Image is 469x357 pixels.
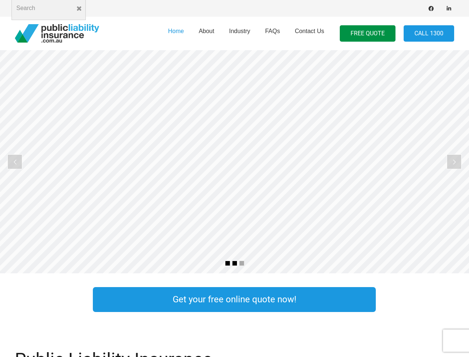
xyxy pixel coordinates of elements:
a: Contact Us [287,15,332,52]
a: Home [160,15,191,52]
a: FREE QUOTE [340,25,395,42]
a: Facebook [426,3,436,14]
span: Industry [229,28,250,34]
button: Close [72,2,86,15]
a: Link [391,285,469,314]
span: About [199,28,214,34]
span: Home [168,28,184,34]
a: About [191,15,222,52]
a: Call 1300 [404,25,454,42]
a: pli_logotransparent [15,24,99,43]
span: Contact Us [295,28,324,34]
a: Get your free online quote now! [93,287,376,312]
a: Industry [222,15,258,52]
a: LinkedIn [444,3,454,14]
span: FAQs [265,28,280,34]
a: FAQs [258,15,287,52]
